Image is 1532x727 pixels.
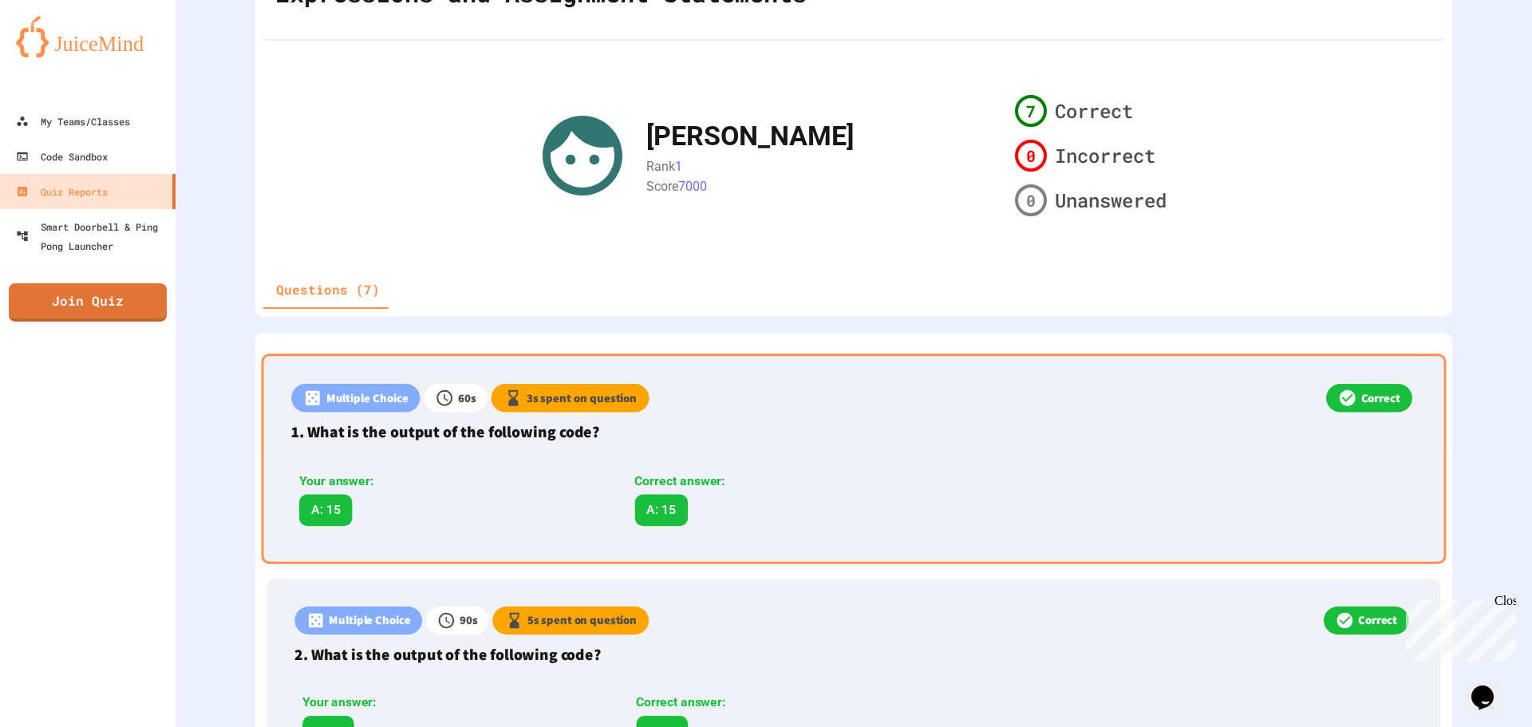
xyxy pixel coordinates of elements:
div: [PERSON_NAME] [646,116,854,156]
div: 7 [1015,95,1047,127]
span: Rank [646,159,675,174]
p: 1. What is the output of the following code? [291,420,1416,444]
span: Unanswered [1055,186,1167,215]
div: Correct answer: [636,693,942,713]
p: Correct [1358,612,1397,630]
span: Correct [1055,97,1133,125]
iframe: chat widget [1465,663,1516,711]
p: Correct [1361,389,1401,407]
span: 1 [675,159,682,174]
a: Join Quiz [9,283,167,322]
iframe: chat widget [1400,594,1516,662]
div: Chat with us now!Close [6,6,110,101]
p: Multiple Choice [326,389,409,407]
p: 90 s [460,612,478,630]
div: Code Sandbox [16,147,108,166]
div: A: 15 [634,495,687,527]
span: 7000 [678,178,707,193]
span: Score [646,178,678,193]
p: 3 s spent on question [527,389,638,407]
p: Multiple Choice [329,612,410,630]
p: 60 s [458,389,476,407]
img: logo-orange.svg [16,16,160,57]
div: Your answer: [299,472,607,491]
div: My Teams/Classes [16,112,130,131]
p: 2. What is the output of the following code? [294,642,1412,666]
span: Incorrect [1055,141,1155,170]
div: 0 [1015,184,1047,216]
p: 5 s spent on question [527,612,637,630]
div: Smart Doorbell & Ping Pong Launcher [16,217,169,255]
div: Quiz Reports [16,182,108,201]
div: Your answer: [302,693,609,713]
div: 0 [1015,140,1047,172]
button: Questions (7) [263,271,393,309]
div: basic tabs example [263,271,393,309]
div: Correct answer: [634,472,942,491]
div: A: 15 [299,495,352,527]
